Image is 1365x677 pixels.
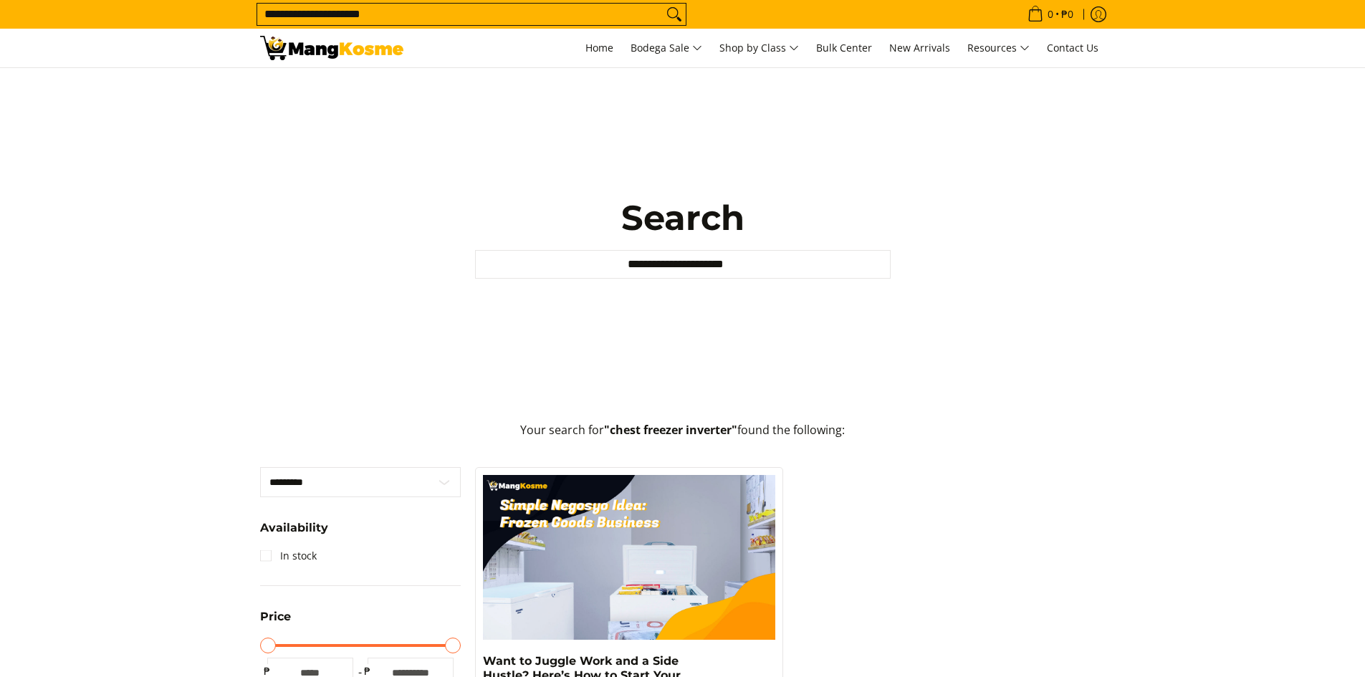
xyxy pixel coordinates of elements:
span: Home [585,41,613,54]
span: Resources [967,39,1030,57]
span: Availability [260,522,328,534]
nav: Main Menu [418,29,1106,67]
span: • [1023,6,1078,22]
a: Resources [960,29,1037,67]
span: Price [260,611,291,623]
summary: Open [260,522,328,544]
span: Bodega Sale [631,39,702,57]
summary: Open [260,611,291,633]
span: ₱0 [1059,9,1076,19]
a: Bulk Center [809,29,879,67]
a: In stock [260,544,317,567]
span: New Arrivals [889,41,950,54]
span: Contact Us [1047,41,1098,54]
a: New Arrivals [882,29,957,67]
img: https://mangkosme.com/pages/negosyo-hub [483,475,775,640]
button: Search [663,4,686,25]
img: Search: 1 result found for &quot;chest freezer inverter&quot; | Mang Kosme [260,36,403,60]
span: Bulk Center [816,41,872,54]
a: Contact Us [1040,29,1106,67]
a: Shop by Class [712,29,806,67]
strong: "chest freezer inverter" [604,422,737,438]
span: Shop by Class [719,39,799,57]
a: Bodega Sale [623,29,709,67]
span: 0 [1045,9,1055,19]
h1: Search [475,196,891,239]
p: Your search for found the following: [260,421,1106,453]
a: Home [578,29,621,67]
